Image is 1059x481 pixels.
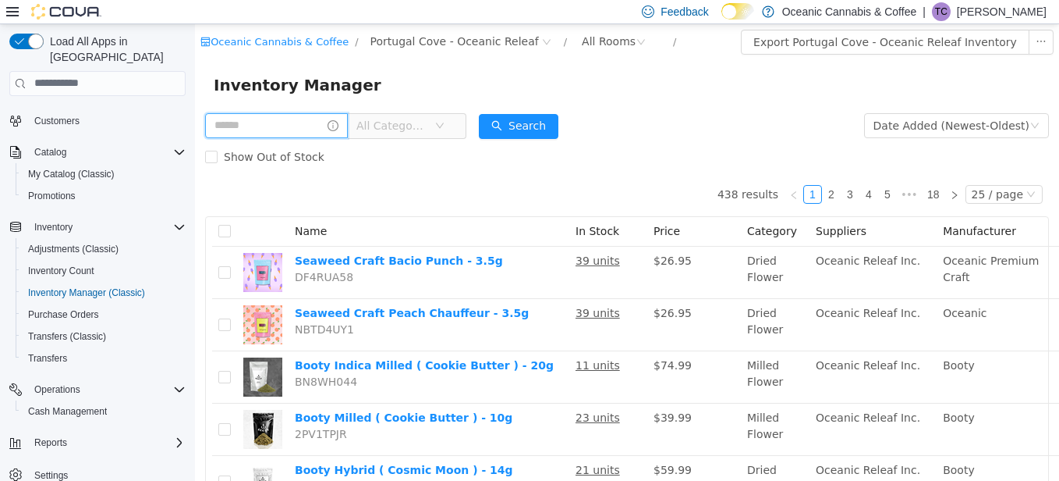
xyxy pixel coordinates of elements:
span: Promotions [22,187,186,205]
button: Adjustments (Classic) [16,238,192,260]
button: icon: ellipsis [834,5,859,30]
u: 39 units [381,283,425,295]
li: 3 [646,161,664,180]
span: Inventory [34,221,73,233]
span: BN8WH044 [100,351,162,364]
u: 39 units [381,230,425,243]
a: 1 [609,162,626,179]
span: Name [100,201,132,213]
span: Load All Apps in [GEOGRAPHIC_DATA] [44,34,186,65]
a: Inventory Count [22,262,101,280]
span: Inventory Manager (Classic) [28,287,145,299]
i: icon: shop [5,12,16,23]
button: Purchase Orders [16,304,192,326]
a: Booty Indica Milled ( Cookie Butter ) - 20g [100,335,359,347]
span: Show Out of Stock [23,126,136,139]
li: 2 [627,161,646,180]
span: Suppliers [621,201,671,213]
span: Inventory Count [28,265,94,277]
td: Milled Flower [546,327,615,379]
span: Reports [28,433,186,452]
button: Cash Management [16,401,192,422]
button: Reports [28,433,73,452]
i: icon: left [594,166,604,176]
span: Oceanic [748,283,792,295]
button: Catalog [3,141,192,163]
span: Adjustments (Classic) [22,240,186,258]
a: 2 [628,162,645,179]
a: Purchase Orders [22,305,105,324]
td: Dried Flower [546,275,615,327]
span: $59.99 [459,440,497,452]
img: Seaweed Craft Bacio Punch - 3.5g hero shot [48,229,87,268]
button: Reports [3,432,192,454]
span: NBTD4UY1 [100,299,159,312]
a: Transfers [22,349,73,368]
a: Booty Hybrid ( Cosmic Moon ) - 14g [100,440,318,452]
li: 438 results [522,161,583,180]
span: My Catalog (Classic) [22,165,186,183]
span: ••• [702,161,727,180]
a: Transfers (Classic) [22,327,112,346]
i: icon: down [240,97,250,108]
a: Seaweed Craft Peach Chauffeur - 3.5g [100,283,334,295]
button: Customers [3,109,192,132]
span: Catalog [34,146,66,159]
a: 18 [728,162,749,179]
i: icon: down [831,166,841,176]
button: My Catalog (Classic) [16,163,192,185]
span: In Stock [381,201,424,213]
span: Transfers (Classic) [22,327,186,346]
p: [PERSON_NAME] [957,2,1047,21]
span: Oceanic Releaf Inc. [621,230,725,243]
a: 3 [646,162,664,179]
img: Seaweed Craft Peach Chauffeur - 3.5g hero shot [48,281,87,320]
span: 4PE8W8DZ [100,456,161,469]
span: Oceanic Releaf Inc. [621,440,725,452]
button: Catalog [28,143,73,162]
button: Inventory Manager (Classic) [16,282,192,304]
i: icon: down [835,97,845,108]
span: Cash Management [22,402,186,421]
span: Oceanic Releaf Inc. [621,335,725,347]
span: Booty [748,440,780,452]
a: Adjustments (Classic) [22,240,125,258]
input: Dark Mode [721,3,754,20]
button: Operations [28,380,87,399]
span: / [160,12,163,23]
span: Purchase Orders [28,308,99,321]
button: Transfers [16,347,192,369]
span: Price [459,201,485,213]
span: $74.99 [459,335,497,347]
span: Customers [34,115,80,127]
span: Oceanic Releaf Inc. [621,387,725,400]
span: Inventory [28,218,186,237]
span: / [478,12,481,23]
span: Inventory Manager [19,48,196,73]
a: icon: shopOceanic Cannabis & Coffee [5,12,154,23]
a: Inventory Manager (Classic) [22,283,151,302]
button: Operations [3,379,192,401]
li: 1 [608,161,627,180]
li: Next Page [750,161,769,180]
span: Promotions [28,190,76,202]
img: Booty Indica Milled ( Cookie Butter ) - 20g hero shot [48,333,87,372]
button: Inventory Count [16,260,192,282]
u: 11 units [381,335,425,347]
li: 4 [664,161,683,180]
u: 21 units [381,440,425,452]
p: | [923,2,926,21]
img: Booty Hybrid ( Cosmic Moon ) - 14g hero shot [48,438,87,477]
span: $39.99 [459,387,497,400]
span: Transfers [22,349,186,368]
li: Previous Page [590,161,608,180]
button: Inventory [28,218,79,237]
a: Seaweed Craft Bacio Punch - 3.5g [100,230,308,243]
div: All Rooms [387,5,441,29]
span: Manufacturer [748,201,821,213]
span: Reports [34,436,67,449]
li: 18 [727,161,750,180]
img: Cova [31,4,101,20]
i: icon: right [755,166,764,176]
